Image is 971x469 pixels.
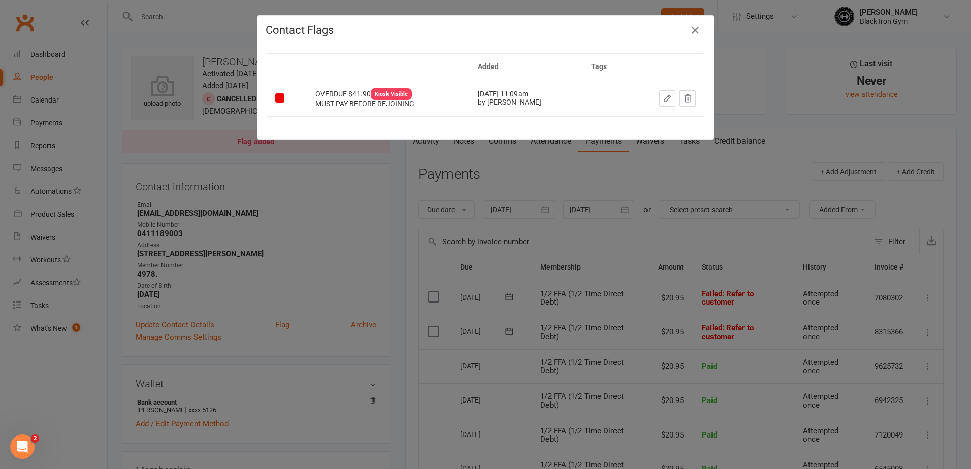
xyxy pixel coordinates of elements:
[679,90,696,107] button: Dismiss this flag
[315,90,412,98] span: OVERDUE $41.90
[266,24,705,37] h4: Contact Flags
[582,54,629,80] th: Tags
[687,22,703,39] button: Close
[315,100,460,108] div: MUST PAY BEFORE REJOINING
[10,434,35,459] iframe: Intercom live chat
[469,80,582,116] td: [DATE] 11:09am by [PERSON_NAME]
[469,54,582,80] th: Added
[371,88,412,100] div: Kiosk Visible
[31,434,39,443] span: 2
